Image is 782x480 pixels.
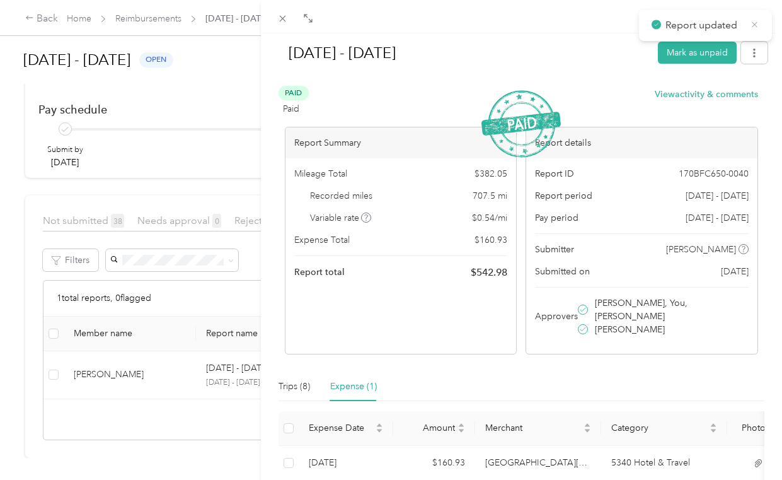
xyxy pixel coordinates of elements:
span: Submitted on [535,265,590,278]
iframe: Everlance-gr Chat Button Frame [711,409,782,480]
span: Amount [403,423,455,433]
span: Mileage Total [294,167,347,180]
span: $ 160.93 [474,233,507,247]
span: Category [611,423,707,433]
button: Mark as unpaid [658,42,737,64]
th: Amount [393,411,475,446]
th: Merchant [475,411,601,446]
span: Report total [294,266,345,279]
span: caret-up [584,421,591,429]
span: Expense Date [309,423,373,433]
span: Expense Total [294,233,350,247]
span: Submitter [535,243,574,256]
span: [DATE] [721,265,749,278]
span: Recorded miles [310,189,372,202]
th: Category [601,411,727,446]
span: Variable rate [310,211,372,225]
span: caret-up [710,421,717,429]
span: Approvers [535,310,578,323]
div: Report details [526,127,757,158]
span: Merchant [485,423,581,433]
span: [DATE] - [DATE] [686,211,749,225]
span: 170BFC650-0040 [679,167,749,180]
h1: Aug 18 - 31, 2025 [275,38,649,68]
span: caret-down [710,427,717,435]
img: PaidStamp [481,90,561,158]
span: Pay period [535,211,578,225]
span: caret-down [457,427,465,435]
div: Report Summary [285,127,516,158]
span: [PERSON_NAME] [595,323,665,336]
p: Report updated [665,18,741,33]
span: caret-down [584,427,591,435]
div: Trips (8) [279,380,310,394]
span: caret-up [457,421,465,429]
span: Paid [283,102,299,115]
span: caret-down [376,427,383,435]
th: Expense Date [299,411,393,446]
span: $ 542.98 [471,265,507,280]
span: 707.5 mi [473,189,507,202]
span: [PERSON_NAME], You, [PERSON_NAME] [595,296,746,323]
span: [PERSON_NAME] [666,243,736,256]
span: [DATE] - [DATE] [686,189,749,202]
span: $ 0.54 / mi [472,211,507,225]
span: Report period [535,189,592,202]
span: Report ID [535,167,574,180]
span: $ 382.05 [474,167,507,180]
div: Expense (1) [330,380,377,394]
span: Paid [279,86,309,100]
span: caret-up [376,421,383,429]
button: Viewactivity & comments [655,88,758,101]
